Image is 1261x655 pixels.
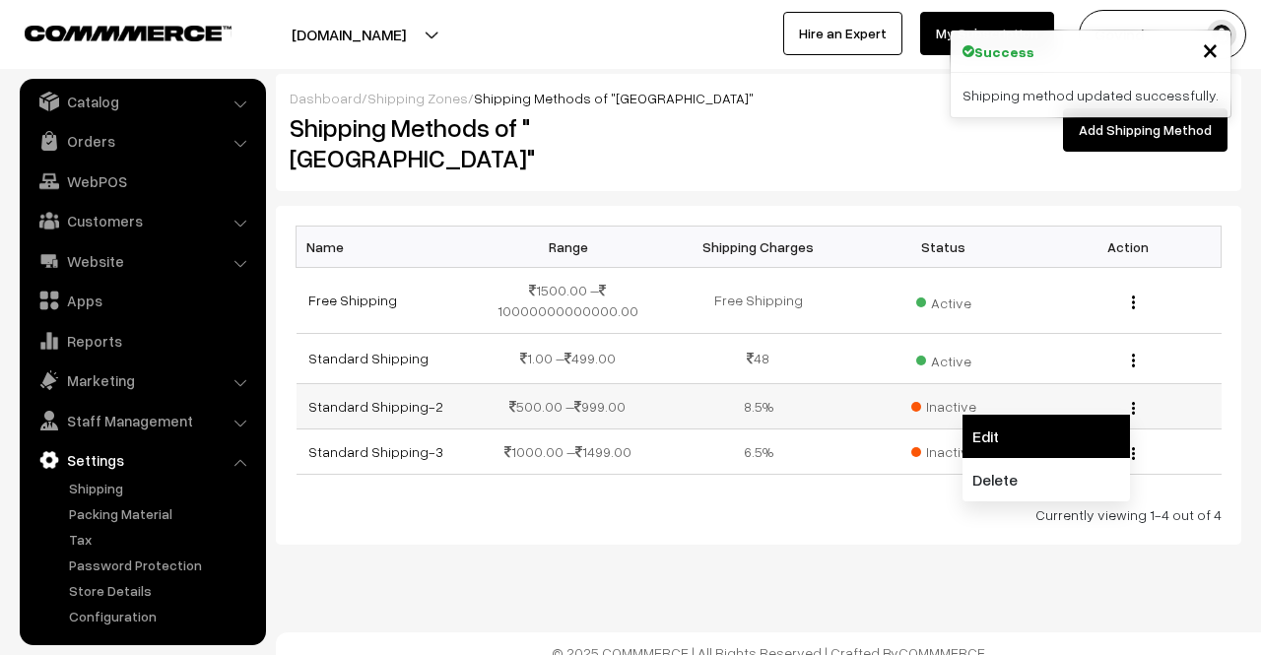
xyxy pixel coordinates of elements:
[481,267,666,333] td: 1500.00 – 10000000000000.00
[481,383,666,428] td: 500.00 – 999.00
[1202,31,1219,67] span: ×
[481,227,666,267] th: Range
[64,478,259,498] a: Shipping
[1132,354,1135,366] img: Menu
[308,350,429,366] a: Standard Shipping
[962,458,1130,501] a: Delete
[1132,447,1135,460] img: Menu
[666,267,851,333] td: Free Shipping
[911,396,976,417] span: Inactive
[911,441,976,462] span: Inactive
[25,283,259,318] a: Apps
[308,398,443,415] a: Standard Shipping-2
[666,383,851,428] td: 8.5%
[951,73,1230,117] div: Shipping method updated successfully.
[25,26,232,40] img: COMMMERCE
[25,442,259,478] a: Settings
[296,504,1222,525] div: Currently viewing 1-4 out of 4
[666,428,851,474] td: 6.5%
[1063,108,1228,152] a: Add Shipping Method
[64,503,259,524] a: Packing Material
[64,555,259,575] a: Password Protection
[1207,20,1236,49] img: user
[25,243,259,279] a: Website
[308,443,443,460] a: Standard Shipping-3
[783,12,902,55] a: Hire an Expert
[25,84,259,119] a: Catalog
[25,123,259,159] a: Orders
[916,346,971,371] span: Active
[974,41,1034,62] strong: Success
[64,606,259,626] a: Configuration
[25,323,259,359] a: Reports
[64,580,259,601] a: Store Details
[25,164,259,199] a: WebPOS
[481,333,666,383] td: 1.00 – 499.00
[1079,10,1246,59] button: Govind .
[223,10,475,59] button: [DOMAIN_NAME]
[297,227,482,267] th: Name
[64,529,259,550] a: Tax
[290,90,362,106] a: Dashboard
[481,428,666,474] td: 1000.00 – 1499.00
[367,90,468,106] a: Shipping Zones
[666,333,851,383] td: 48
[962,415,1130,458] a: Edit
[920,12,1054,55] a: My Subscription
[666,227,851,267] th: Shipping Charges
[1132,402,1135,415] img: Menu
[308,292,397,308] a: Free Shipping
[474,90,754,106] span: Shipping Methods of "[GEOGRAPHIC_DATA]"
[290,88,1228,108] div: / /
[25,403,259,438] a: Staff Management
[290,112,744,173] h2: Shipping Methods of "[GEOGRAPHIC_DATA]"
[916,288,971,313] span: Active
[1132,295,1135,308] img: Menu
[1036,227,1222,267] th: Action
[851,227,1036,267] th: Status
[25,20,197,43] a: COMMMERCE
[25,203,259,238] a: Customers
[25,362,259,398] a: Marketing
[1202,34,1219,64] button: Close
